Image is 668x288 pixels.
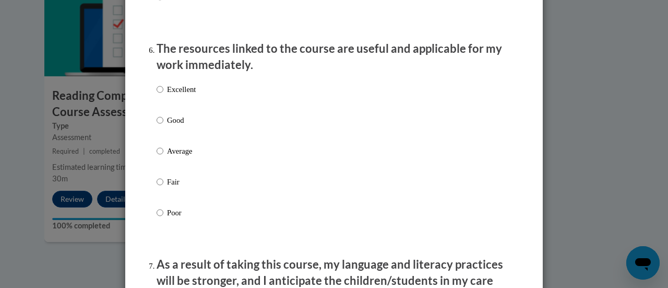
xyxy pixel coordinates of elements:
p: Excellent [167,84,196,95]
input: Excellent [157,84,163,95]
input: Average [157,145,163,157]
p: Poor [167,207,196,218]
p: Average [167,145,196,157]
p: Good [167,114,196,126]
input: Poor [157,207,163,218]
input: Good [157,114,163,126]
p: Fair [167,176,196,188]
p: The resources linked to the course are useful and applicable for my work immediately. [157,41,511,73]
input: Fair [157,176,163,188]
